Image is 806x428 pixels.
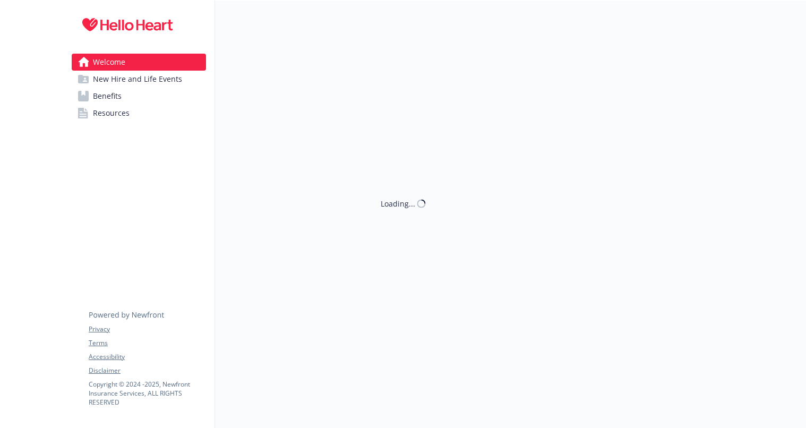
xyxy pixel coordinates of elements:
[89,366,205,375] a: Disclaimer
[381,198,415,209] div: Loading...
[89,352,205,362] a: Accessibility
[89,324,205,334] a: Privacy
[93,71,182,88] span: New Hire and Life Events
[72,54,206,71] a: Welcome
[89,380,205,407] p: Copyright © 2024 - 2025 , Newfront Insurance Services, ALL RIGHTS RESERVED
[72,105,206,122] a: Resources
[72,71,206,88] a: New Hire and Life Events
[93,54,125,71] span: Welcome
[93,88,122,105] span: Benefits
[93,105,130,122] span: Resources
[72,88,206,105] a: Benefits
[89,338,205,348] a: Terms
